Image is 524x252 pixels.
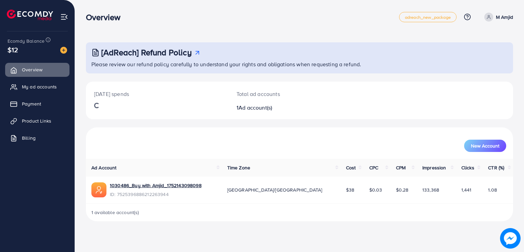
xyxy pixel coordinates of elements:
[110,191,202,198] span: ID: 7525396886212263944
[399,12,457,22] a: adreach_new_package
[91,182,106,197] img: ic-ads-acc.e4c84228.svg
[5,97,69,111] a: Payment
[396,186,409,193] span: $0.28
[405,15,451,19] span: adreach_new_package
[22,83,57,90] span: My ad accounts
[22,135,36,141] span: Billing
[5,131,69,145] a: Billing
[488,186,497,193] span: 1.08
[471,143,499,148] span: New Account
[101,47,192,57] h3: [AdReach] Refund Policy
[422,164,446,171] span: Impression
[22,117,51,124] span: Product Links
[86,12,126,22] h3: Overview
[8,38,44,44] span: Ecomdy Balance
[346,186,354,193] span: $38
[464,140,506,152] button: New Account
[239,104,272,111] span: Ad account(s)
[369,164,378,171] span: CPC
[227,186,322,193] span: [GEOGRAPHIC_DATA]/[GEOGRAPHIC_DATA]
[396,164,406,171] span: CPM
[7,10,53,20] img: logo
[500,228,521,249] img: image
[5,80,69,94] a: My ad accounts
[346,164,356,171] span: Cost
[227,164,250,171] span: Time Zone
[8,45,18,55] span: $12
[22,66,42,73] span: Overview
[60,13,68,21] img: menu
[94,90,220,98] p: [DATE] spends
[422,186,439,193] span: 133,368
[461,164,474,171] span: Clicks
[5,114,69,128] a: Product Links
[488,164,504,171] span: CTR (%)
[496,13,513,21] p: M Amjid
[5,63,69,76] a: Overview
[91,164,117,171] span: Ad Account
[482,13,513,22] a: M Amjid
[60,47,67,54] img: image
[110,182,202,189] a: 1030486_Buy with Amjid_1752143098098
[237,90,327,98] p: Total ad accounts
[237,104,327,111] h2: 1
[91,209,139,216] span: 1 available account(s)
[369,186,382,193] span: $0.03
[91,60,509,68] p: Please review our refund policy carefully to understand your rights and obligations when requesti...
[461,186,472,193] span: 1,441
[22,100,41,107] span: Payment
